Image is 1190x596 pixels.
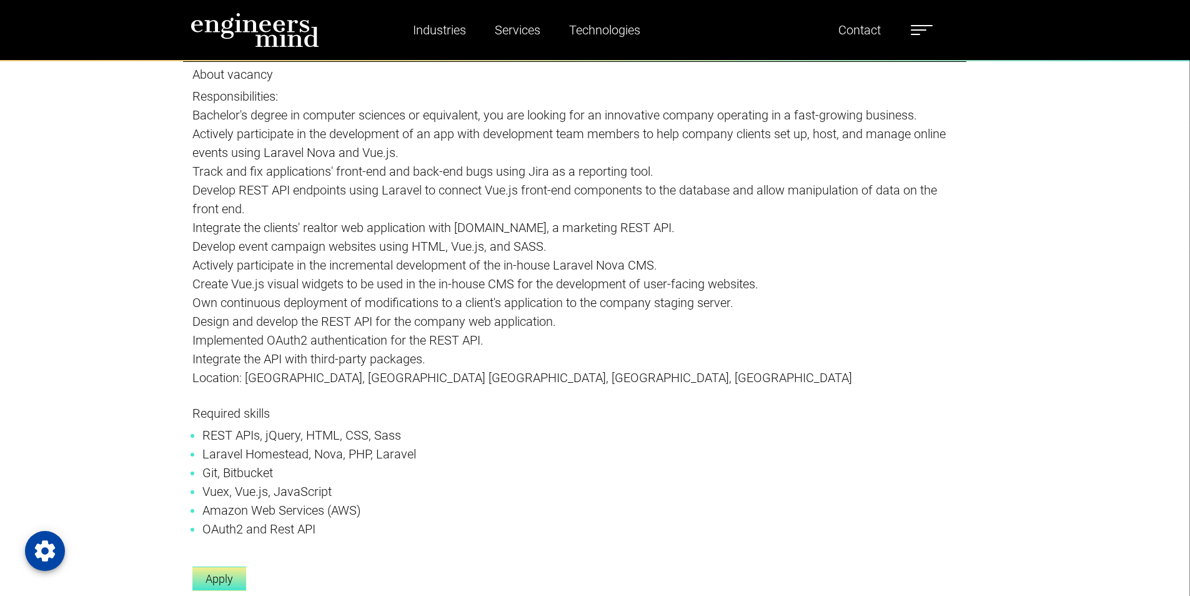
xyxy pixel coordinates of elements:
li: Vuex, Vue.js, JavaScript [202,482,947,501]
p: Develop REST API endpoints using Laravel to connect Vue.js front-end components to the database a... [192,181,957,218]
a: Services [490,16,545,44]
p: Actively participate in the incremental development of the in-house Laravel Nova CMS. [192,256,957,275]
a: Apply [192,567,246,591]
p: Location: [GEOGRAPHIC_DATA], [GEOGRAPHIC_DATA] [GEOGRAPHIC_DATA], [GEOGRAPHIC_DATA], [GEOGRAPHIC_... [192,368,957,387]
p: Create Vue.js visual widgets to be used in the in-house CMS for the development of user-facing we... [192,275,957,293]
li: Git, Bitbucket [202,463,947,482]
a: Technologies [564,16,645,44]
h5: About vacancy [192,67,957,82]
p: Responsibilities: [192,87,957,106]
p: Integrate the API with third-party packages. [192,350,957,368]
li: Laravel Homestead, Nova, PHP, Laravel [202,445,947,463]
li: REST APIs, jQuery, HTML, CSS, Sass [202,426,947,445]
p: Develop event campaign websites using HTML, Vue.js, and SASS. [192,237,957,256]
p: Track and fix applications' front-end and back-end bugs using Jira as a reporting tool. [192,162,957,181]
p: Bachelor's degree in computer sciences or equivalent, you are looking for an innovative company o... [192,106,957,124]
a: Industries [408,16,471,44]
img: logo [191,13,319,48]
li: Amazon Web Services (AWS) [202,501,947,520]
li: OAuth2 and Rest API [202,520,947,538]
a: Contact [833,16,886,44]
p: Own continuous deployment of modifications to a client's application to the company staging server. [192,293,957,312]
h5: Required skills [192,406,957,421]
p: Actively participate in the development of an app with development team members to help company c... [192,124,957,162]
p: Design and develop the REST API for the company web application. [192,312,957,331]
p: Integrate the clients' realtor web application with [DOMAIN_NAME], a marketing REST API. [192,218,957,237]
p: Implemented OAuth2 authentication for the REST API. [192,331,957,350]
